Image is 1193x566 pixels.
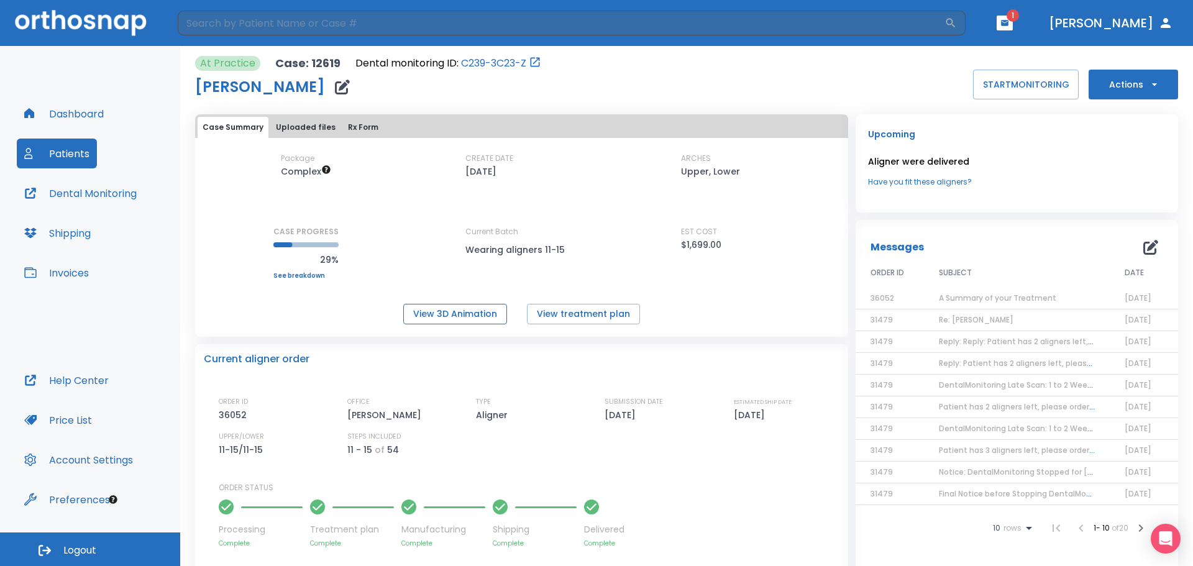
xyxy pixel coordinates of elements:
[476,396,491,408] p: TYPE
[310,539,394,548] p: Complete
[1125,267,1144,278] span: DATE
[17,258,96,288] button: Invoices
[939,293,1056,303] span: A Summary of your Treatment
[493,523,577,536] p: Shipping
[584,539,624,548] p: Complete
[195,80,325,94] h1: [PERSON_NAME]
[198,117,846,138] div: tabs
[465,242,577,257] p: Wearing aligners 11-15
[1125,380,1151,390] span: [DATE]
[1125,445,1151,455] span: [DATE]
[461,56,526,71] a: C239-3C23-Z
[347,431,401,442] p: STEPS INCLUDED
[1125,336,1151,347] span: [DATE]
[273,226,339,237] p: CASE PROGRESS
[343,117,383,138] button: Rx Form
[1089,70,1178,99] button: Actions
[465,226,577,237] p: Current Batch
[1125,488,1151,499] span: [DATE]
[681,164,740,179] p: Upper, Lower
[273,252,339,267] p: 29%
[403,304,507,324] button: View 3D Animation
[1125,467,1151,477] span: [DATE]
[871,240,924,255] p: Messages
[1125,293,1151,303] span: [DATE]
[273,272,339,280] a: See breakdown
[219,431,264,442] p: UPPER/LOWER
[1125,358,1151,368] span: [DATE]
[1094,523,1112,533] span: 1 - 10
[17,99,111,129] button: Dashboard
[355,56,459,71] p: Dental monitoring ID:
[681,226,717,237] p: EST COST
[939,423,1143,434] span: DentalMonitoring Late Scan: 1 to 2 Weeks Notification
[17,405,99,435] button: Price List
[219,523,303,536] p: Processing
[871,267,904,278] span: ORDER ID
[1044,12,1178,34] button: [PERSON_NAME]
[198,117,268,138] button: Case Summary
[281,165,331,178] span: Up to 50 Steps (100 aligners)
[17,485,117,514] button: Preferences
[219,482,839,493] p: ORDER STATUS
[871,467,893,477] span: 31479
[527,304,640,324] button: View treatment plan
[939,380,1143,390] span: DentalMonitoring Late Scan: 1 to 2 Weeks Notification
[271,117,341,138] button: Uploaded files
[871,293,894,303] span: 36052
[219,539,303,548] p: Complete
[17,218,98,248] button: Shipping
[347,442,372,457] p: 11 - 15
[17,139,97,168] button: Patients
[1007,9,1019,22] span: 1
[939,488,1116,499] span: Final Notice before Stopping DentalMonitoring
[15,10,147,35] img: Orthosnap
[939,267,972,278] span: SUBJECT
[17,178,144,208] button: Dental Monitoring
[973,70,1079,99] button: STARTMONITORING
[347,396,370,408] p: OFFICE
[219,442,267,457] p: 11-15/11-15
[63,544,96,557] span: Logout
[347,408,426,422] p: [PERSON_NAME]
[1125,423,1151,434] span: [DATE]
[1125,401,1151,412] span: [DATE]
[681,153,711,164] p: ARCHES
[375,442,385,457] p: of
[939,336,1174,347] span: Reply: Reply: Patient has 2 aligners left, please order next set!
[178,11,944,35] input: Search by Patient Name or Case #
[993,524,1000,532] span: 10
[871,380,893,390] span: 31479
[1151,524,1181,554] div: Open Intercom Messenger
[734,396,792,408] p: ESTIMATED SHIP DATE
[871,358,893,368] span: 31479
[871,423,893,434] span: 31479
[107,494,119,505] div: Tooltip anchor
[387,442,399,457] p: 54
[17,365,116,395] button: Help Center
[868,127,1166,142] p: Upcoming
[476,408,512,422] p: Aligner
[584,523,624,536] p: Delivered
[465,153,513,164] p: CREATE DATE
[871,336,893,347] span: 31479
[401,539,485,548] p: Complete
[465,164,496,179] p: [DATE]
[200,56,255,71] p: At Practice
[939,467,1145,477] span: Notice: DentalMonitoring Stopped for [PERSON_NAME]
[939,445,1126,455] span: Patient has 3 aligners left, please order next set!
[1112,523,1128,533] span: of 20
[868,154,1166,169] p: Aligner were delivered
[871,445,893,455] span: 31479
[939,401,1126,412] span: Patient has 2 aligners left, please order next set!
[401,523,485,536] p: Manufacturing
[219,408,251,422] p: 36052
[219,396,248,408] p: ORDER ID
[871,488,893,499] span: 31479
